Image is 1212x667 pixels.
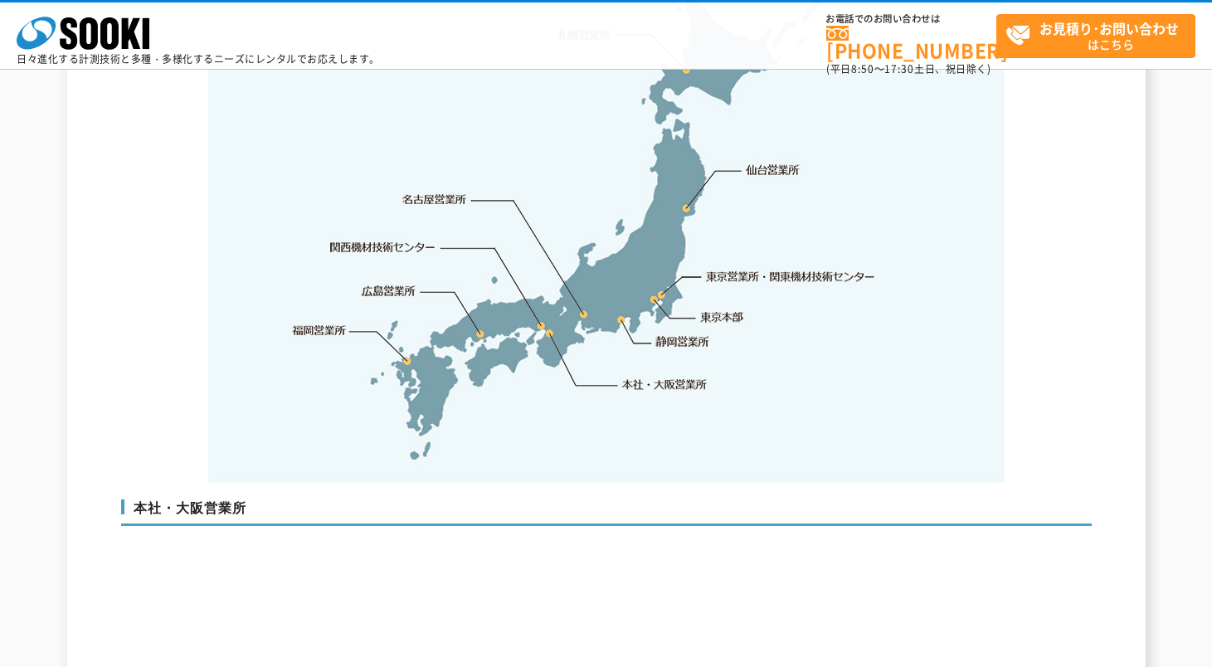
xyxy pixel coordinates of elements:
strong: お見積り･お問い合わせ [1039,18,1179,38]
span: (平日 ～ 土日、祝日除く) [826,61,991,76]
span: はこちら [1005,15,1195,56]
a: [PHONE_NUMBER] [826,26,996,60]
p: 日々進化する計測技術と多種・多様化するニーズにレンタルでお応えします。 [17,54,380,64]
span: 8:50 [851,61,874,76]
span: 17:30 [884,61,914,76]
h3: 本社・大阪営業所 [121,499,1092,526]
a: 名古屋営業所 [402,192,467,208]
a: 東京本部 [701,309,744,326]
a: 関西機材技術センター [330,239,436,256]
a: 本社・大阪営業所 [621,376,708,392]
a: 仙台営業所 [746,162,800,178]
a: 静岡営業所 [655,333,709,350]
a: お見積り･お問い合わせはこちら [996,14,1195,58]
a: 福岡営業所 [292,322,346,338]
span: お電話でのお問い合わせは [826,14,996,24]
a: 東京営業所・関東機材技術センター [707,268,877,285]
a: 広島営業所 [363,282,416,299]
